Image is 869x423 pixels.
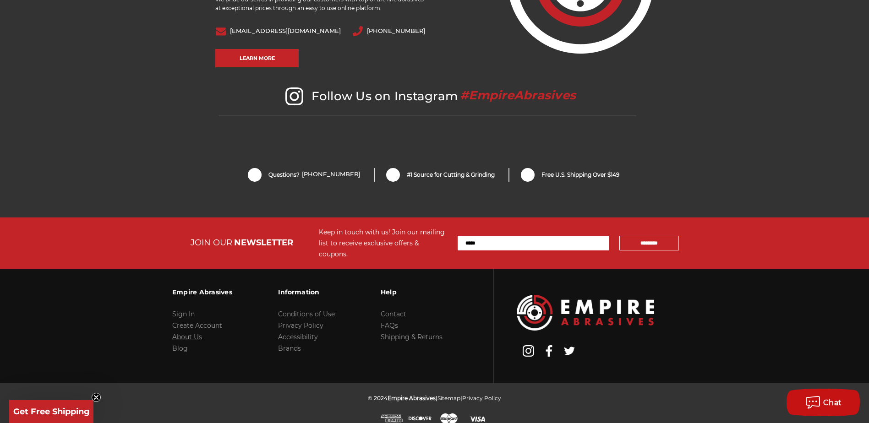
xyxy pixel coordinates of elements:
[367,27,425,34] a: [PHONE_NUMBER]
[230,27,341,34] a: [EMAIL_ADDRESS][DOMAIN_NAME]
[172,282,232,302] h3: Empire Abrasives
[215,49,299,67] a: Learn More
[823,398,842,407] span: Chat
[234,238,293,248] span: NEWSLETTER
[278,321,323,330] a: Privacy Policy
[541,171,619,179] span: Free U.S. Shipping Over $149
[278,310,335,318] a: Conditions of Use
[319,227,448,260] div: Keep in touch with us! Join our mailing list to receive exclusive offers & coupons.
[381,333,443,341] a: Shipping & Returns
[460,88,576,103] span: #EmpireAbrasives
[368,392,501,404] p: © 2024 | |
[517,295,654,330] img: Empire Abrasives Logo Image
[9,400,93,423] div: Get Free ShippingClose teaser
[13,407,90,417] span: Get Free Shipping
[278,333,318,341] a: Accessibility
[302,171,360,179] a: [PHONE_NUMBER]
[278,344,301,352] a: Brands
[268,171,360,179] span: Questions?
[172,321,222,330] a: Create Account
[172,344,188,352] a: Blog
[388,395,436,401] span: Empire Abrasives
[172,310,195,318] a: Sign In
[278,282,335,302] h3: Information
[381,282,443,302] h3: Help
[219,87,636,116] h2: Follow Us on Instagram
[437,395,460,401] a: Sitemap
[381,310,406,318] a: Contact
[458,89,578,103] a: #EmpireAbrasives
[462,395,501,401] a: Privacy Policy
[92,393,101,402] button: Close teaser
[407,171,495,179] span: #1 Source for Cutting & Grinding
[191,238,232,248] span: JOIN OUR
[172,333,202,341] a: About Us
[381,321,398,330] a: FAQs
[787,389,860,416] button: Chat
